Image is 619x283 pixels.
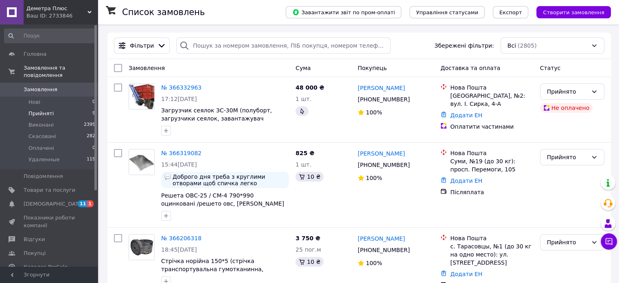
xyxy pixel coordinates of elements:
[24,173,63,180] span: Повідомлення
[493,6,529,18] button: Експорт
[440,65,500,71] span: Доставка та оплата
[28,99,40,106] span: Нові
[450,271,482,277] a: Додати ЕН
[358,84,405,92] a: [PERSON_NAME]
[450,83,533,92] div: Нова Пошта
[409,6,485,18] button: Управління статусами
[4,29,96,43] input: Пошук
[358,149,405,158] a: [PERSON_NAME]
[366,175,382,181] span: 100%
[164,173,171,180] img: :speech_balloon:
[87,156,95,163] span: 119
[87,200,94,207] span: 1
[295,84,324,91] span: 48 000 ₴
[434,42,494,50] span: Збережені фільтри:
[92,110,95,117] span: 9
[28,156,59,163] span: Удаленные
[295,257,324,267] div: 10 ₴
[92,99,95,106] span: 0
[528,9,611,15] a: Створити замовлення
[24,236,45,243] span: Відгуки
[161,246,197,253] span: 18:45[DATE]
[450,92,533,108] div: [GEOGRAPHIC_DATA], №2: вул. І. Сирка, 4-А
[540,103,593,113] div: Не оплачено
[536,6,611,18] button: Створити замовлення
[24,263,68,271] span: Каталог ProSale
[450,157,533,173] div: Суми, №19 (до 30 кг): просп. Перемоги, 105
[28,110,54,117] span: Прийняті
[507,42,516,50] span: Всі
[295,150,314,156] span: 825 ₴
[292,9,395,16] span: Завантажити звіт по пром-оплаті
[129,149,155,175] a: Фото товару
[518,42,537,49] span: (2805)
[129,234,155,260] a: Фото товару
[28,133,56,140] span: Скасовані
[295,65,311,71] span: Cума
[358,96,410,103] span: [PHONE_NUMBER]
[129,83,155,110] a: Фото товару
[295,172,324,182] div: 10 ₴
[161,192,284,223] a: Решета ОВС-25 / CМ-4 790*990 оцинковані /решето овс, [PERSON_NAME] овс, [PERSON_NAME] овс, запчас...
[28,145,54,152] span: Оплачені
[358,65,387,71] span: Покупець
[450,234,533,242] div: Нова Пошта
[416,9,478,15] span: Управління статусами
[366,109,382,116] span: 100%
[295,96,311,102] span: 1 шт.
[24,200,84,208] span: [DEMOGRAPHIC_DATA]
[176,37,391,54] input: Пошук за номером замовлення, ПІБ покупця, номером телефону, Email, номером накладної
[295,235,320,241] span: 3 750 ₴
[450,123,533,131] div: Оплатити частинами
[601,233,617,250] button: Чат з покупцем
[26,12,98,20] div: Ваш ID: 2733846
[161,258,263,281] a: Стрічка норійна 150*5 (стрічка транспортувальна гумотканинна, конвеєрні стрічки)
[161,235,201,241] a: № 366206318
[161,107,272,130] a: Загрузчик сеялок ЗС-30М (полуборт, загрузчики сеялок, завантажувач сівалок)
[130,42,154,50] span: Фільтри
[161,96,197,102] span: 17:12[DATE]
[24,250,46,257] span: Покупці
[358,235,405,243] a: [PERSON_NAME]
[450,242,533,267] div: с. Тарасовцы, №1 (до 30 кг на одно место): ул. [STREET_ADDRESS]
[547,153,588,162] div: Прийнято
[129,149,154,175] img: Фото товару
[173,173,286,186] span: Доброго дня треба з круглими отворами щоб спичка легко проходила можно щоб 2 влазило
[499,9,522,15] span: Експорт
[286,6,401,18] button: Завантажити звіт по пром-оплаті
[161,161,197,168] span: 15:44[DATE]
[28,121,54,129] span: Виконані
[450,149,533,157] div: Нова Пошта
[295,161,311,168] span: 1 шт.
[24,64,98,79] span: Замовлення та повідомлення
[129,65,165,71] span: Замовлення
[24,214,75,229] span: Показники роботи компанії
[161,84,201,91] a: № 366332963
[366,260,382,266] span: 100%
[87,133,95,140] span: 282
[295,246,321,253] span: 25 пог.м
[78,200,87,207] span: 11
[450,112,482,118] a: Додати ЕН
[24,86,57,93] span: Замовлення
[450,178,482,184] a: Додати ЕН
[24,186,75,194] span: Товари та послуги
[161,150,201,156] a: № 366319082
[450,188,533,196] div: Післяплата
[92,145,95,152] span: 0
[358,247,410,253] span: [PHONE_NUMBER]
[547,87,588,96] div: Прийнято
[358,162,410,168] span: [PHONE_NUMBER]
[129,235,154,260] img: Фото товару
[543,9,604,15] span: Створити замовлення
[129,84,154,109] img: Фото товару
[547,238,588,247] div: Прийнято
[26,5,87,12] span: Деметра Плюс
[540,65,561,71] span: Статус
[122,7,205,17] h1: Список замовлень
[24,50,46,58] span: Головна
[84,121,95,129] span: 2395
